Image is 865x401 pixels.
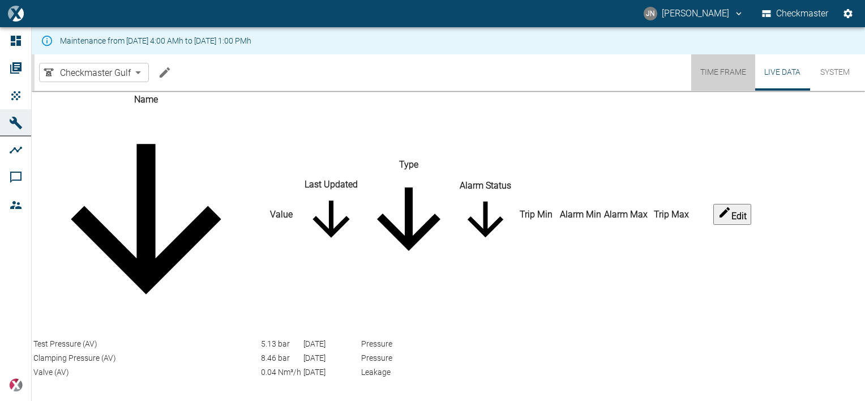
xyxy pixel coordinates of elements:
[361,352,457,365] td: Pressure
[33,352,259,365] td: Clamping Pressure (AV)
[33,92,259,336] th: Name
[303,338,359,350] div: 8/8/2025, 9:37:33 AM
[303,238,359,249] span: sort-time
[361,258,456,269] span: sort-type
[303,352,359,364] div: 8/8/2025, 9:37:33 AM
[261,352,301,364] div: 8.457057 bar
[261,338,301,350] div: 5.132451 bar
[303,366,359,378] div: 8/8/2025, 9:37:33 AM
[838,3,858,24] button: Settings
[260,92,302,336] th: Value
[458,92,513,336] th: Alarm Status
[60,31,251,51] div: Maintenance from [DATE] 4:00 AMh to [DATE] 1:00 PMh
[644,7,657,20] div: JN
[9,378,23,392] img: Xplore Logo
[691,54,755,91] button: Time Frame
[361,338,457,351] td: Pressure
[33,366,259,379] td: Valve (AV)
[514,92,558,336] th: Trip Min
[459,238,512,249] span: sort-status
[760,3,831,24] button: Checkmaster
[60,66,131,79] span: Checkmaster Gulf
[33,338,259,351] td: Test Pressure (AV)
[153,61,176,84] button: Edit machine
[810,54,860,91] button: System
[42,66,131,79] a: Checkmaster Gulf
[361,366,457,379] td: Leakage
[755,54,810,91] button: Live Data
[33,323,259,334] span: sort-name
[303,92,359,336] th: Last Updated
[361,92,457,336] th: Type
[713,204,751,225] button: edit-alarms
[559,92,602,336] th: Alarm Min
[8,6,23,21] img: logo
[642,3,746,24] button: jayan.nair@neuman-esser.ae
[603,92,648,336] th: Alarm Max
[261,366,301,378] div: 0.04 Nm³/h
[649,92,693,336] th: Trip Max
